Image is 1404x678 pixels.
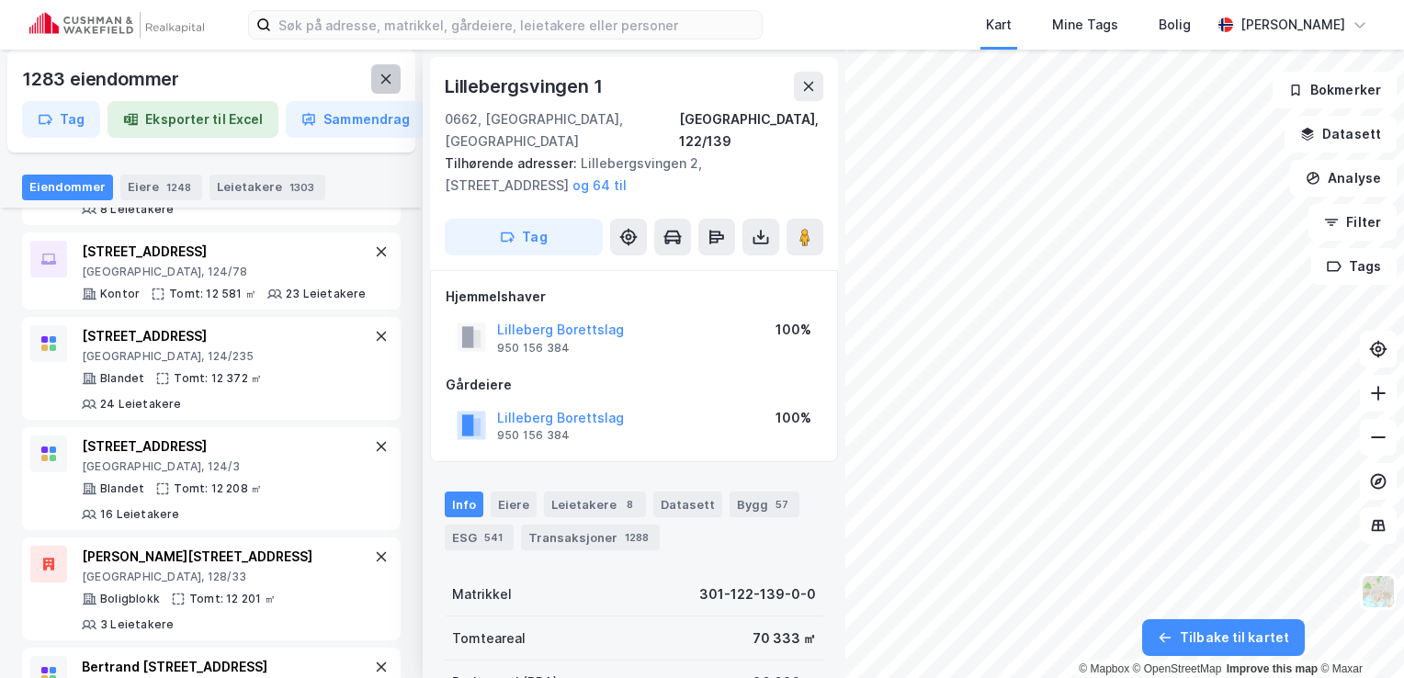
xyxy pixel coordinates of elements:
[169,287,256,301] div: Tomt: 12 581 ㎡
[100,617,174,632] div: 3 Leietakere
[445,108,679,153] div: 0662, [GEOGRAPHIC_DATA], [GEOGRAPHIC_DATA]
[189,592,276,606] div: Tomt: 12 201 ㎡
[679,108,823,153] div: [GEOGRAPHIC_DATA], 122/139
[753,627,816,650] div: 70 333 ㎡
[108,101,278,138] button: Eksporter til Excel
[730,492,799,517] div: Bygg
[1159,14,1191,36] div: Bolig
[82,546,370,568] div: [PERSON_NAME][STREET_ADDRESS]
[82,325,370,347] div: [STREET_ADDRESS]
[22,64,183,94] div: 1283 eiendommer
[100,202,174,217] div: 8 Leietakere
[772,495,792,514] div: 57
[100,371,144,386] div: Blandet
[82,459,370,474] div: [GEOGRAPHIC_DATA], 124/3
[445,153,809,197] div: Lillebergsvingen 2, [STREET_ADDRESS]
[1311,248,1397,285] button: Tags
[286,101,425,138] button: Sammendrag
[100,397,182,412] div: 24 Leietakere
[100,592,160,606] div: Boligblokk
[29,12,204,38] img: cushman-wakefield-realkapital-logo.202ea83816669bd177139c58696a8fa1.svg
[286,178,318,197] div: 1303
[491,492,537,517] div: Eiere
[22,175,113,200] div: Eiendommer
[452,627,526,650] div: Tomteareal
[445,155,581,171] span: Tilhørende adresser:
[699,583,816,605] div: 301-122-139-0-0
[82,349,370,364] div: [GEOGRAPHIC_DATA], 124/235
[271,11,762,39] input: Søk på adresse, matrikkel, gårdeiere, leietakere eller personer
[1312,590,1404,678] div: Kontrollprogram for chat
[1290,160,1397,197] button: Analyse
[521,525,660,550] div: Transaksjoner
[776,319,811,341] div: 100%
[286,287,367,301] div: 23 Leietakere
[82,656,367,678] div: Bertrand [STREET_ADDRESS]
[120,175,202,200] div: Eiere
[174,481,262,496] div: Tomt: 12 208 ㎡
[621,528,652,547] div: 1288
[82,241,367,263] div: [STREET_ADDRESS]
[100,507,180,522] div: 16 Leietakere
[445,492,483,517] div: Info
[986,14,1012,36] div: Kart
[445,219,603,255] button: Tag
[100,481,144,496] div: Blandet
[100,287,140,301] div: Kontor
[446,286,822,308] div: Hjemmelshaver
[1142,619,1305,656] button: Tilbake til kartet
[82,435,370,458] div: [STREET_ADDRESS]
[481,528,506,547] div: 541
[209,175,325,200] div: Leietakere
[653,492,722,517] div: Datasett
[446,374,822,396] div: Gårdeiere
[1052,14,1118,36] div: Mine Tags
[1312,590,1404,678] iframe: Chat Widget
[452,583,512,605] div: Matrikkel
[1079,662,1129,675] a: Mapbox
[1361,574,1396,609] img: Z
[1273,72,1397,108] button: Bokmerker
[1133,662,1222,675] a: OpenStreetMap
[497,428,570,443] div: 950 156 384
[82,570,370,584] div: [GEOGRAPHIC_DATA], 128/33
[776,407,811,429] div: 100%
[1227,662,1318,675] a: Improve this map
[445,72,606,101] div: Lillebergsvingen 1
[1285,116,1397,153] button: Datasett
[174,371,262,386] div: Tomt: 12 372 ㎡
[22,101,100,138] button: Tag
[1240,14,1345,36] div: [PERSON_NAME]
[497,341,570,356] div: 950 156 384
[1308,204,1397,241] button: Filter
[82,265,367,279] div: [GEOGRAPHIC_DATA], 124/78
[445,525,514,550] div: ESG
[163,178,195,197] div: 1248
[544,492,646,517] div: Leietakere
[620,495,639,514] div: 8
